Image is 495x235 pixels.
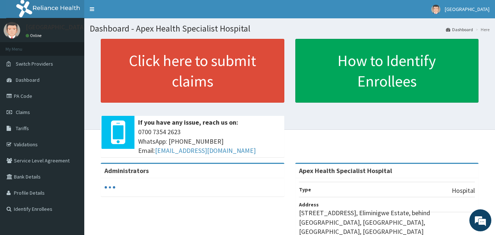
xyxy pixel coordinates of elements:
[16,125,29,132] span: Tariffs
[299,201,319,208] b: Address
[155,146,256,155] a: [EMAIL_ADDRESS][DOMAIN_NAME]
[26,33,43,38] a: Online
[101,39,284,103] a: Click here to submit claims
[104,182,115,193] svg: audio-loading
[16,60,53,67] span: Switch Providers
[138,118,238,126] b: If you have any issue, reach us on:
[445,6,490,12] span: [GEOGRAPHIC_DATA]
[295,39,479,103] a: How to Identify Enrollees
[16,109,30,115] span: Claims
[446,26,473,33] a: Dashboard
[16,77,40,83] span: Dashboard
[299,166,392,175] strong: Apex Health Specialist Hospital
[452,186,475,195] p: Hospital
[299,186,311,193] b: Type
[104,166,149,175] b: Administrators
[474,26,490,33] li: Here
[90,24,490,33] h1: Dashboard - Apex Health Specialist Hospital
[26,24,86,30] p: [GEOGRAPHIC_DATA]
[138,127,281,155] span: 0700 7354 2623 WhatsApp: [PHONE_NUMBER] Email:
[4,22,20,38] img: User Image
[431,5,440,14] img: User Image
